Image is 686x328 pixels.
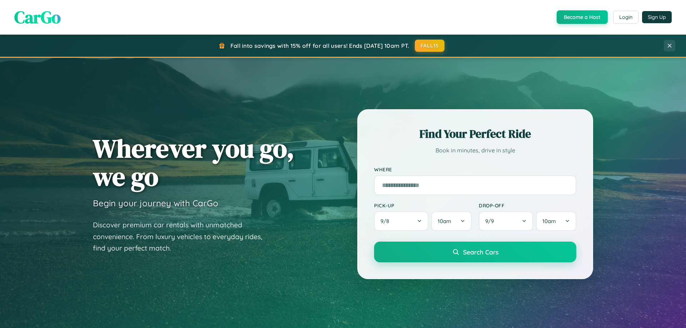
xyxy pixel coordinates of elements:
[93,198,218,208] h3: Begin your journey with CarGo
[479,211,533,231] button: 9/9
[374,126,576,142] h2: Find Your Perfect Ride
[463,248,498,256] span: Search Cars
[431,211,472,231] button: 10am
[415,40,445,52] button: FALL15
[642,11,672,23] button: Sign Up
[93,219,272,254] p: Discover premium car rentals with unmatched convenience. From luxury vehicles to everyday rides, ...
[374,242,576,262] button: Search Cars
[374,145,576,156] p: Book in minutes, drive in style
[557,10,608,24] button: Become a Host
[374,166,576,172] label: Where
[542,218,556,224] span: 10am
[485,218,497,224] span: 9 / 9
[93,134,294,191] h1: Wherever you go, we go
[374,211,428,231] button: 9/8
[479,202,576,208] label: Drop-off
[14,5,61,29] span: CarGo
[438,218,451,224] span: 10am
[536,211,576,231] button: 10am
[381,218,393,224] span: 9 / 8
[613,11,638,24] button: Login
[230,42,409,49] span: Fall into savings with 15% off for all users! Ends [DATE] 10am PT.
[374,202,472,208] label: Pick-up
